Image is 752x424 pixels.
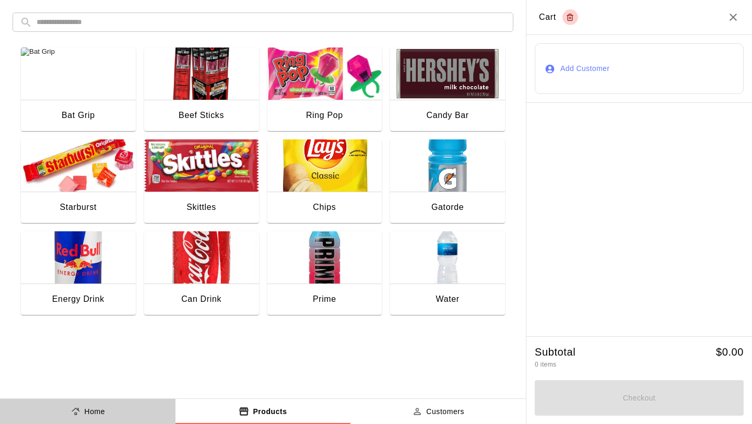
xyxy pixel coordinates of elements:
[306,109,343,122] div: Ring Pop
[267,139,382,192] img: Chips
[562,9,578,25] button: Empty cart
[21,48,136,133] button: Bat GripBat Grip
[535,345,575,359] h5: Subtotal
[426,109,468,122] div: Candy Bar
[144,231,259,317] button: Can DrinkCan Drink
[60,201,97,214] div: Starburst
[390,139,505,225] button: GatordeGatorde
[313,201,336,214] div: Chips
[144,231,259,284] img: Can Drink
[390,139,505,192] img: Gatorde
[21,231,136,284] img: Energy Drink
[21,139,136,192] img: Starburst
[313,292,336,306] div: Prime
[144,48,259,100] img: Beef Sticks
[21,48,136,100] img: Bat Grip
[727,11,739,23] button: Close
[186,201,216,214] div: Skittles
[390,48,505,100] img: Candy Bar
[436,292,459,306] div: Water
[52,292,104,306] div: Energy Drink
[267,231,382,284] img: Prime
[431,201,464,214] div: Gatorde
[144,139,259,192] img: Skittles
[390,48,505,133] button: Candy BarCandy Bar
[179,109,224,122] div: Beef Sticks
[716,345,744,359] h5: $ 0.00
[535,361,556,368] span: 0 items
[426,406,464,417] p: Customers
[267,139,382,225] button: ChipsChips
[85,406,105,417] p: Home
[144,48,259,133] button: Beef SticksBeef Sticks
[62,109,95,122] div: Bat Grip
[539,9,578,25] div: Cart
[267,48,382,133] button: Ring PopRing Pop
[267,48,382,100] img: Ring Pop
[253,406,287,417] p: Products
[535,43,744,94] button: Add Customer
[390,231,505,284] img: Water
[390,231,505,317] button: Water Water
[21,231,136,317] button: Energy DrinkEnergy Drink
[181,292,221,306] div: Can Drink
[267,231,382,317] button: PrimePrime
[144,139,259,225] button: SkittlesSkittles
[21,139,136,225] button: StarburstStarburst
